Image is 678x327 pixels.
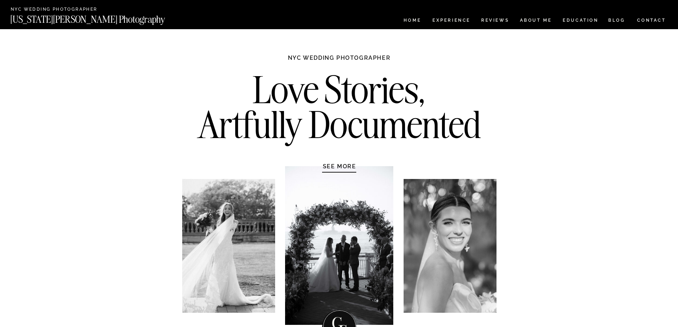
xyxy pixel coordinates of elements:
[608,18,625,24] a: BLOG
[273,54,406,68] h1: NYC WEDDING PHOTOGRAPHER
[562,18,599,24] a: EDUCATION
[11,7,118,12] a: NYC Wedding Photographer
[402,18,422,24] a: HOME
[432,18,470,24] a: Experience
[190,72,489,147] h2: Love Stories, Artfully Documented
[637,16,666,24] a: CONTACT
[481,18,508,24] a: REVIEWS
[520,18,552,24] a: ABOUT ME
[10,15,189,21] a: [US_STATE][PERSON_NAME] Photography
[306,163,373,170] a: SEE MORE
